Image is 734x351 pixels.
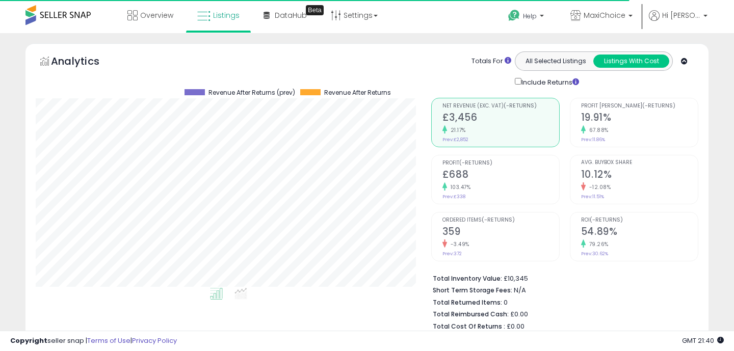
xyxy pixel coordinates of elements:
small: -3.49% [447,240,469,248]
b: Total Reimbursed Cash: [433,310,509,318]
div: Totals For [471,57,511,66]
b: Short Term Storage Fees: [433,286,512,294]
small: 103.47% [447,183,471,191]
small: 79.26% [586,240,609,248]
small: Prev: 30.62% [581,251,608,257]
li: £10,345 [433,272,691,284]
b: (-Returns) [504,103,537,109]
h2: 19.91% [581,112,698,125]
a: Help [500,2,554,33]
b: Total Returned Items: [433,298,502,307]
span: Listings [213,10,240,20]
h5: Analytics [51,54,119,71]
b: Total Inventory Value: [433,274,502,283]
span: £0.00 [507,321,525,331]
b: (-Returns) [482,217,515,223]
small: -12.08% [586,183,611,191]
h2: 10.12% [581,169,698,182]
strong: Copyright [10,336,47,345]
span: £0.00 [510,309,528,319]
h2: £688 [442,169,559,182]
a: Terms of Use [87,336,130,345]
div: Tooltip anchor [306,5,324,15]
b: (-Returns) [642,103,675,109]
div: Include Returns [507,76,591,88]
span: Profit [442,160,559,166]
span: Overview [140,10,173,20]
span: 2025-08-10 21:40 GMT [682,336,724,345]
small: 21.17% [447,126,466,134]
span: Net Revenue (Exc. VAT) [442,103,559,109]
span: Ordered Items [442,217,559,223]
a: Privacy Policy [132,336,177,345]
span: ROI [581,217,698,223]
h2: 359 [442,226,559,239]
span: N/A [514,285,526,295]
button: Listings With Cost [593,55,669,68]
button: All Selected Listings [518,55,594,68]
span: MaxiChoice [584,10,625,20]
small: Prev: 11.86% [581,137,605,143]
b: (-Returns) [590,217,623,223]
i: Get Help [508,9,520,22]
h2: £3,456 [442,112,559,125]
small: 67.88% [586,126,609,134]
small: Prev: 11.51% [581,194,604,200]
span: Revenue After Returns (prev) [208,89,295,96]
span: 0 [504,298,508,307]
span: Help [523,12,537,20]
div: seller snap | | [10,336,177,346]
small: Prev: £2,852 [442,137,468,143]
span: DataHub [275,10,307,20]
span: Hi [PERSON_NAME] [662,10,700,20]
h2: 54.89% [581,226,698,239]
span: Avg. Buybox Share [581,160,698,166]
span: Revenue After Returns [324,89,391,96]
span: Profit [PERSON_NAME] [581,103,698,109]
small: Prev: 372 [442,251,462,257]
small: Prev: £338 [442,194,465,200]
b: (-Returns) [459,160,492,166]
b: Total Cost Of Returns : [433,322,505,331]
a: Hi [PERSON_NAME] [649,10,707,33]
